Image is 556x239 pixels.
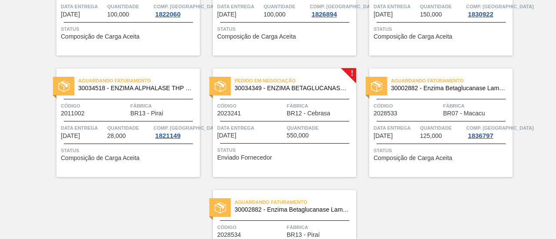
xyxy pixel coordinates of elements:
[287,132,309,139] span: 550,000
[443,101,510,110] span: Fábrica
[374,124,418,132] span: Data entrega
[391,85,506,92] span: 30002882 - Enzima Betaglucanase Laminex 750 Termoes
[374,11,393,18] span: 16/09/2025
[153,132,182,139] div: 1821149
[466,124,533,132] span: Comp. Carga
[466,132,495,139] div: 1836797
[310,2,377,11] span: Comp. Carga
[215,202,226,213] img: status
[374,101,441,110] span: Código
[107,11,129,18] span: 100,000
[61,124,105,132] span: Data entrega
[153,124,198,139] a: Comp. [GEOGRAPHIC_DATA]1821149
[466,124,510,139] a: Comp. [GEOGRAPHIC_DATA]1836797
[153,11,182,18] div: 1822060
[217,11,236,18] span: 08/09/2025
[153,2,198,18] a: Comp. [GEOGRAPHIC_DATA]1822060
[235,206,349,213] span: 30002882 - Enzima Betaglucanase Laminex 750 Termoes
[374,25,510,33] span: Status
[43,69,200,177] a: statusAguardando Faturamento30034518 - ENZIMA ALPHALASE THP 28KGCódigo2011002FábricaBR13 - PiraíD...
[466,2,533,11] span: Comp. Carga
[217,223,285,232] span: Código
[374,2,418,11] span: Data entrega
[217,110,241,117] span: 2023241
[371,81,382,92] img: status
[217,132,236,139] span: 18/09/2025
[264,11,286,18] span: 100,000
[391,76,513,85] span: Aguardando Faturamento
[217,101,285,110] span: Código
[78,76,200,85] span: Aguardando Faturamento
[217,25,354,33] span: Status
[61,2,105,11] span: Data entrega
[61,146,198,155] span: Status
[287,101,354,110] span: Fábrica
[107,2,152,11] span: Quantidade
[310,11,338,18] div: 1826894
[61,25,198,33] span: Status
[130,101,198,110] span: Fábrica
[217,146,354,154] span: Status
[287,110,330,117] span: BR12 - Cebrasa
[374,155,452,161] span: Composição de Carga Aceita
[61,155,139,161] span: Composição de Carga Aceita
[310,2,354,18] a: Comp. [GEOGRAPHIC_DATA]1826894
[61,101,128,110] span: Código
[215,81,226,92] img: status
[217,232,241,238] span: 2028534
[287,223,354,232] span: Fábrica
[420,2,464,11] span: Quantidade
[443,110,485,117] span: BR07 - Macacu
[420,124,464,132] span: Quantidade
[235,85,349,92] span: 30034349 - ENZIMA BETAGLUCANASE LAMINEX 5G
[466,2,510,18] a: Comp. [GEOGRAPHIC_DATA]1830922
[107,124,152,132] span: Quantidade
[61,11,80,18] span: 26/08/2025
[61,33,139,40] span: Composição de Carga Aceita
[78,85,193,92] span: 30034518 - ENZIMA ALPHALASE THP 28KG
[374,110,397,117] span: 2028533
[356,69,513,177] a: statusAguardando Faturamento30002882 - Enzima Betaglucanase Laminex 750 TermoesCódigo2028533Fábri...
[287,232,320,238] span: BR13 - Piraí
[61,133,80,139] span: 16/09/2025
[217,2,261,11] span: Data entrega
[61,110,85,117] span: 2011002
[58,81,69,92] img: status
[217,124,285,132] span: Data entrega
[130,110,163,117] span: BR13 - Piraí
[153,124,221,132] span: Comp. Carga
[264,2,308,11] span: Quantidade
[287,124,354,132] span: Quantidade
[217,33,296,40] span: Composição de Carga Aceita
[107,133,126,139] span: 28,000
[420,11,442,18] span: 150,000
[235,198,356,206] span: Aguardando Faturamento
[374,146,510,155] span: Status
[153,2,221,11] span: Comp. Carga
[235,76,356,85] span: Pedido em Negociação
[374,133,393,139] span: 19/09/2025
[466,11,495,18] div: 1830922
[200,69,356,177] a: !statusPedido em Negociação30034349 - ENZIMA BETAGLUCANASE LAMINEX 5GCódigo2023241FábricaBR12 - C...
[420,133,442,139] span: 125,000
[374,33,452,40] span: Composição de Carga Aceita
[217,154,272,161] span: Enviado Fornecedor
